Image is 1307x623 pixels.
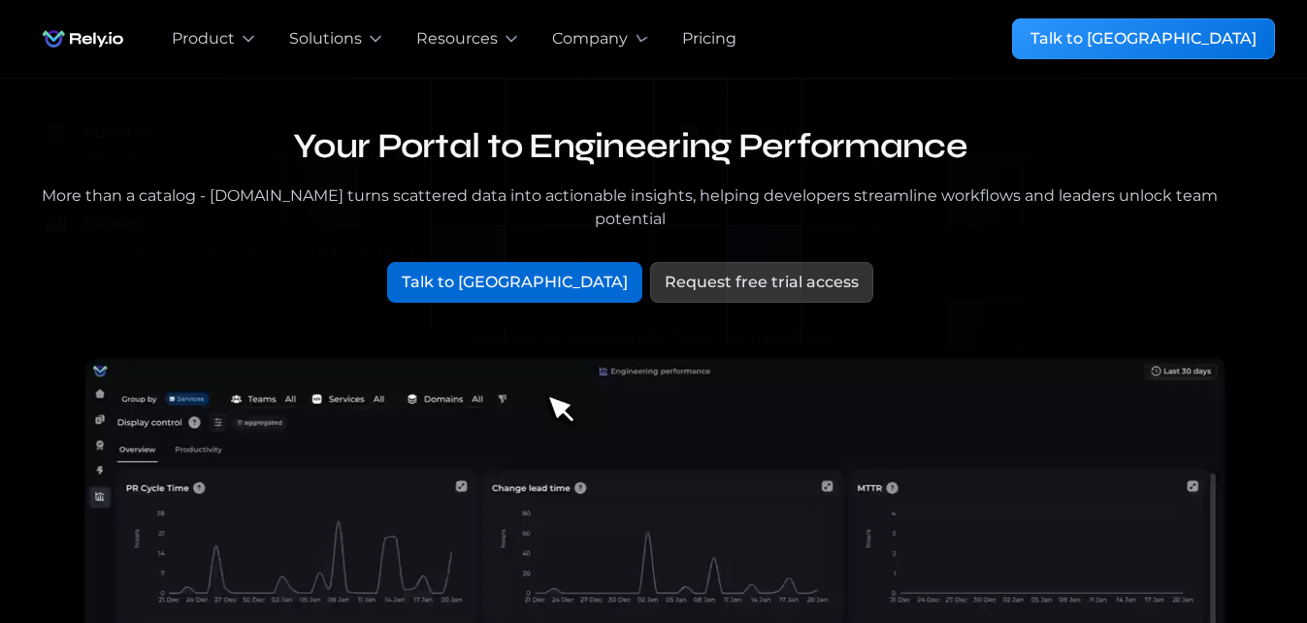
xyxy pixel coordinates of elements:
div: About us [83,121,155,145]
a: Talk to [GEOGRAPHIC_DATA] [1012,18,1275,59]
a: Looking for a new career?View open positions [31,303,1276,373]
img: Rely.io logo [33,19,133,58]
div: Company [552,27,628,50]
div: Looking for a new career? [473,326,835,349]
div: Resources [416,27,498,50]
a: Pricing [682,27,736,50]
a: CareersJoin us and build the future of software reliability. [33,201,642,272]
div: Meet the amazing people behind [DOMAIN_NAME] ‍ [83,148,427,189]
div: Talk to [GEOGRAPHIC_DATA] [1030,27,1257,50]
div: Solutions [289,27,362,50]
div: Contact us [716,121,801,145]
a: home [33,19,133,58]
a: Contact usOur team is always happy to answer your questions. [666,110,1275,180]
div: Whitepaper [83,381,180,405]
div: Internal Developer Platforms and Portals, a complete overview [83,409,371,449]
div: Our team is always happy to answer your questions. [716,148,1070,169]
a: About usMeet the amazing people behind [DOMAIN_NAME]‍ [33,110,642,201]
a: WhitepaperInternal Developer Platforms and Portals, a complete overview [33,370,382,461]
span: View open positions [678,328,835,346]
div: Join us and build the future of software reliability. [83,240,419,260]
div: Product [172,27,235,50]
div: Careers [83,213,145,236]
